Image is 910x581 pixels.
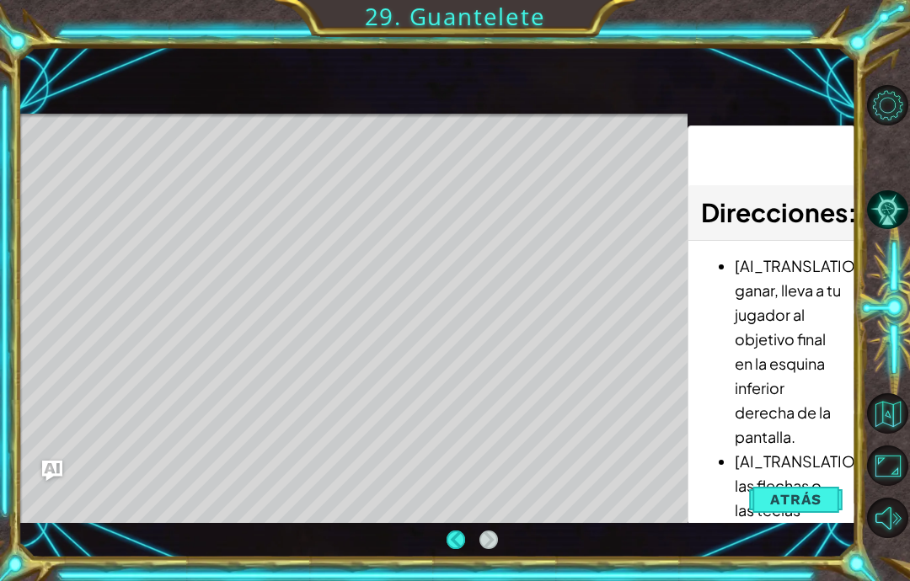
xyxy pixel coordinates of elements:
h3: : [701,194,842,232]
button: Atrás [749,482,843,516]
li: [AI_TRANSLATION]Para ganar, lleva a tu jugador al objetivo final en la esquina inferior derecha d... [735,253,842,449]
a: Volver al Mapa [869,387,910,440]
button: Silencio [867,498,907,538]
button: Pista AI [867,189,907,230]
button: Volver al Mapa [867,393,907,434]
button: Next [479,530,498,549]
button: Ask AI [42,461,62,481]
button: Opciones del Nivel [867,85,907,125]
button: Maximizar Navegador [867,445,907,486]
span: Direcciones [701,196,848,228]
button: Back [447,530,479,549]
span: Atrás [770,491,822,508]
